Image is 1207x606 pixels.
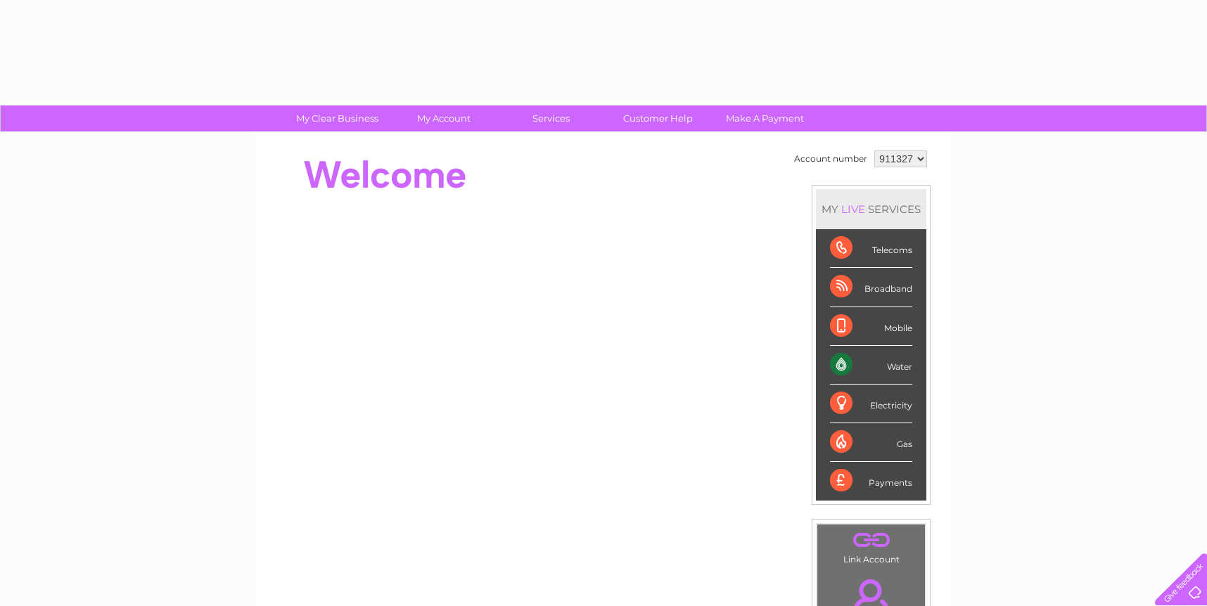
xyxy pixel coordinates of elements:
[600,105,716,131] a: Customer Help
[830,346,912,385] div: Water
[493,105,609,131] a: Services
[707,105,823,131] a: Make A Payment
[830,307,912,346] div: Mobile
[816,189,926,229] div: MY SERVICES
[830,385,912,423] div: Electricity
[386,105,502,131] a: My Account
[830,462,912,500] div: Payments
[830,229,912,268] div: Telecoms
[821,528,921,553] a: .
[279,105,395,131] a: My Clear Business
[791,147,871,171] td: Account number
[838,202,868,216] div: LIVE
[830,423,912,462] div: Gas
[817,524,926,568] td: Link Account
[830,268,912,307] div: Broadband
